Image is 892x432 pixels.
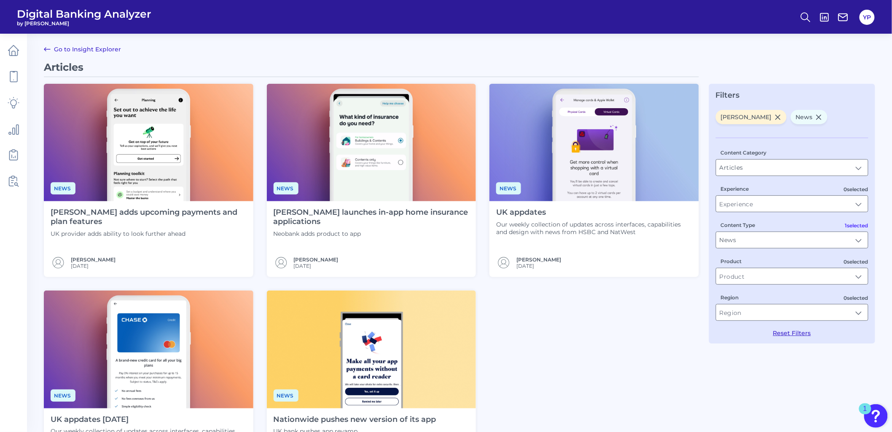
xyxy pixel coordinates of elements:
[51,415,247,424] h4: UK appdates [DATE]
[71,263,116,269] span: [DATE]
[294,263,339,269] span: [DATE]
[51,230,247,237] p: UK provider adds ability to look further ahead
[721,258,742,264] label: Product
[864,404,888,428] button: Open Resource Center, 1 new notification
[516,263,561,269] span: [DATE]
[496,182,521,195] span: News
[267,291,476,408] img: Nationwide.png
[44,84,253,201] img: News - Phone (4).png
[51,208,247,226] h4: [PERSON_NAME] adds upcoming payments and plan features
[716,196,868,212] input: Experience
[274,182,298,195] span: News
[773,329,811,337] button: Reset Filters
[496,221,692,236] p: Our weekly collection of updates across interfaces, capabilities and design with news from HSBC a...
[721,294,739,301] label: Region
[721,149,767,156] label: Content Category
[863,409,867,420] div: 1
[516,256,561,263] a: [PERSON_NAME]
[17,20,151,27] span: by [PERSON_NAME]
[721,186,749,192] label: Experience
[791,110,828,124] span: News
[489,84,699,201] img: Appdates - Phone (9).png
[51,389,75,402] span: News
[716,110,787,124] span: [PERSON_NAME]
[721,222,755,228] label: Content Type
[496,208,692,217] h4: UK appdates
[71,256,116,263] a: [PERSON_NAME]
[716,268,868,284] input: Product
[294,256,339,263] a: [PERSON_NAME]
[44,291,253,408] img: News - Phone (30).png
[274,230,470,237] p: Neobank adds product to app
[51,182,75,195] span: News
[51,184,75,192] a: News
[496,184,521,192] a: News
[274,389,298,402] span: News
[274,184,298,192] a: News
[274,415,436,424] h4: Nationwide pushes new version of its app
[44,44,121,54] a: Go to Insight Explorer
[44,61,83,73] span: Articles
[274,391,298,399] a: News
[860,10,875,25] button: YP
[274,208,470,226] h4: [PERSON_NAME] launches in-app home insurance applications
[716,91,740,100] span: Filters
[51,391,75,399] a: News
[716,304,868,320] input: Region
[267,84,476,201] img: News - Phone (2).png
[17,8,151,20] span: Digital Banking Analyzer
